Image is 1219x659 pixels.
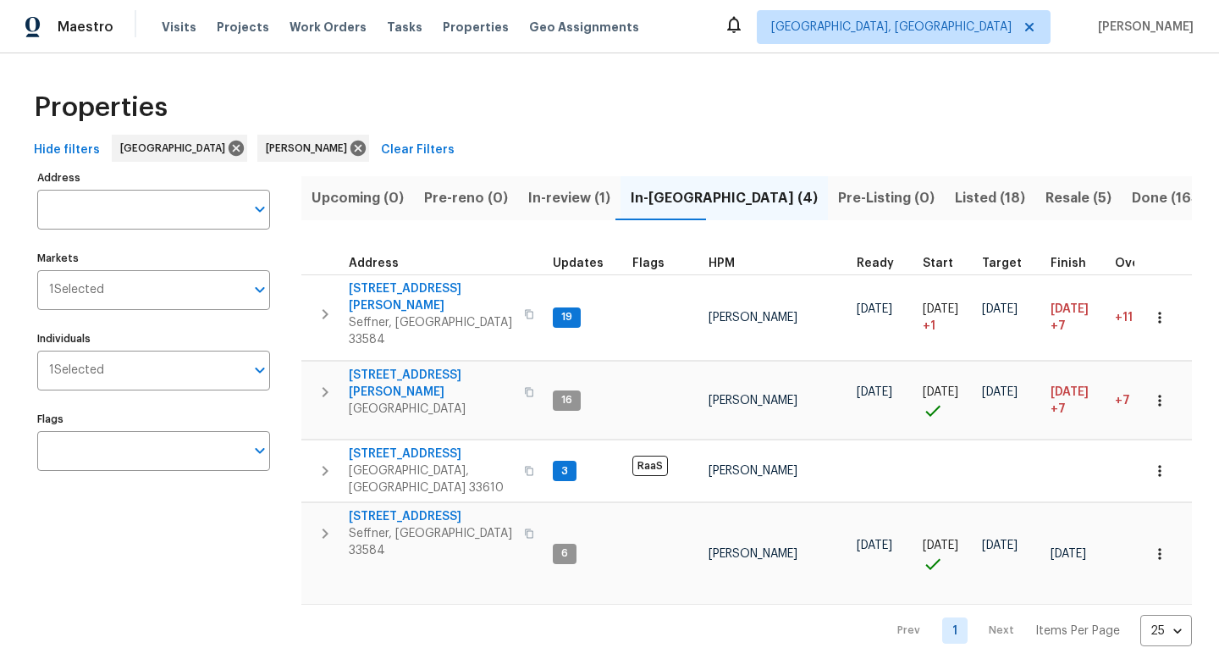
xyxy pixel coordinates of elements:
[1115,395,1130,407] span: +7
[349,446,514,462] span: [STREET_ADDRESS]
[257,135,369,162] div: [PERSON_NAME]
[290,19,367,36] span: Work Orders
[955,186,1025,210] span: Listed (18)
[387,21,422,33] span: Tasks
[709,548,797,560] span: [PERSON_NAME]
[1108,362,1181,440] td: 7 day(s) past target finish date
[248,278,272,302] button: Open
[1091,19,1194,36] span: [PERSON_NAME]
[1035,623,1120,640] p: Items Per Page
[923,318,935,335] span: + 1
[838,186,935,210] span: Pre-Listing (0)
[349,367,514,401] span: [STREET_ADDRESS][PERSON_NAME]
[27,135,107,166] button: Hide filters
[1108,274,1181,361] td: 11 day(s) past target finish date
[349,508,514,525] span: [STREET_ADDRESS]
[112,135,247,162] div: [GEOGRAPHIC_DATA]
[349,314,514,348] span: Seffner, [GEOGRAPHIC_DATA] 33584
[709,258,735,269] span: HPM
[631,186,818,210] span: In-[GEOGRAPHIC_DATA] (4)
[1115,258,1159,269] span: Overall
[942,617,968,644] a: Goto page 1
[632,456,668,476] span: RaaS
[58,19,113,36] span: Maestro
[923,540,958,551] span: [DATE]
[1051,258,1101,269] div: Projected renovation finish date
[34,140,100,161] span: Hide filters
[1045,186,1111,210] span: Resale (5)
[982,386,1018,398] span: [DATE]
[771,19,1012,36] span: [GEOGRAPHIC_DATA], [GEOGRAPHIC_DATA]
[1044,362,1108,440] td: Scheduled to finish 7 day(s) late
[857,540,892,551] span: [DATE]
[1044,274,1108,361] td: Scheduled to finish 7 day(s) late
[923,386,958,398] span: [DATE]
[443,19,509,36] span: Properties
[1051,303,1089,315] span: [DATE]
[916,503,975,605] td: Project started on time
[1051,258,1086,269] span: Finish
[248,197,272,221] button: Open
[554,546,575,561] span: 6
[554,393,579,407] span: 16
[1132,186,1205,210] span: Done (163)
[857,258,909,269] div: Earliest renovation start date (first business day after COE or Checkout)
[349,525,514,559] span: Seffner, [GEOGRAPHIC_DATA] 33584
[1051,548,1086,560] span: [DATE]
[982,540,1018,551] span: [DATE]
[857,258,894,269] span: Ready
[554,464,575,479] span: 3
[349,280,514,314] span: [STREET_ADDRESS][PERSON_NAME]
[37,173,270,183] label: Address
[49,283,104,297] span: 1 Selected
[248,439,272,462] button: Open
[923,303,958,315] span: [DATE]
[37,253,270,263] label: Markets
[1051,386,1089,398] span: [DATE]
[982,303,1018,315] span: [DATE]
[916,362,975,440] td: Project started on time
[709,395,797,407] span: [PERSON_NAME]
[982,258,1037,269] div: Target renovation project end date
[37,334,270,344] label: Individuals
[982,258,1022,269] span: Target
[528,186,610,210] span: In-review (1)
[217,19,269,36] span: Projects
[381,140,455,161] span: Clear Filters
[248,358,272,382] button: Open
[881,615,1192,646] nav: Pagination Navigation
[1140,609,1192,653] div: 25
[1115,312,1133,324] span: +11
[923,258,968,269] div: Actual renovation start date
[120,140,232,157] span: [GEOGRAPHIC_DATA]
[1051,401,1066,418] span: +7
[1051,318,1066,335] span: +7
[349,401,514,418] span: [GEOGRAPHIC_DATA]
[916,274,975,361] td: Project started 1 days late
[709,465,797,477] span: [PERSON_NAME]
[162,19,196,36] span: Visits
[37,414,270,424] label: Flags
[857,386,892,398] span: [DATE]
[554,310,579,324] span: 19
[709,312,797,324] span: [PERSON_NAME]
[349,258,399,269] span: Address
[424,186,508,210] span: Pre-reno (0)
[529,19,639,36] span: Geo Assignments
[1115,258,1174,269] div: Days past target finish date
[632,258,665,269] span: Flags
[266,140,354,157] span: [PERSON_NAME]
[49,363,104,378] span: 1 Selected
[312,186,404,210] span: Upcoming (0)
[34,99,168,116] span: Properties
[553,258,604,269] span: Updates
[923,258,953,269] span: Start
[349,462,514,496] span: [GEOGRAPHIC_DATA], [GEOGRAPHIC_DATA] 33610
[857,303,892,315] span: [DATE]
[374,135,461,166] button: Clear Filters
